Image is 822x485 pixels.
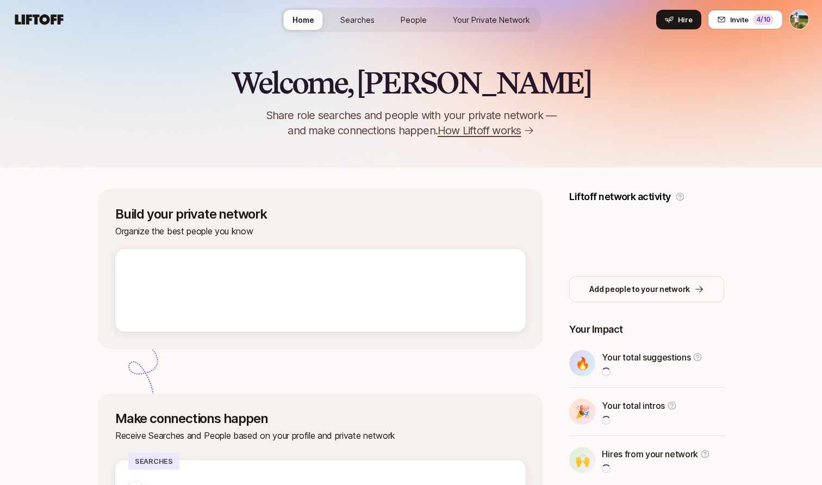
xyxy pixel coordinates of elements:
[790,10,808,29] img: Tyler Kieft
[340,14,375,26] span: Searches
[569,350,595,376] div: 🔥
[569,276,724,302] button: Add people to your network
[332,10,383,30] a: Searches
[753,14,774,25] div: 4 /10
[656,10,701,29] button: Hire
[115,224,526,238] p: Organize the best people you know
[231,66,591,99] h2: Welcome, [PERSON_NAME]
[453,14,530,26] span: Your Private Network
[589,283,690,296] p: Add people to your network
[115,428,526,443] p: Receive Searches and People based on your profile and private network
[678,14,693,25] span: Hire
[569,322,724,337] p: Your Impact
[438,123,521,138] span: How Liftoff works
[569,189,670,204] p: Liftoff network activity
[444,10,539,30] a: Your Private Network
[115,207,526,222] p: Build your private network
[602,399,665,413] p: Your total intros
[602,447,698,461] p: Hires from your network
[401,14,427,26] span: People
[128,452,179,470] p: Searches
[115,411,526,426] p: Make connections happen
[292,14,314,26] span: Home
[438,123,534,138] a: How Liftoff works
[789,10,809,29] button: Tyler Kieft
[730,14,749,25] span: Invite
[569,447,595,473] div: 🙌
[284,10,323,30] a: Home
[708,10,783,29] button: Invite4/10
[392,10,435,30] a: People
[602,350,690,364] p: Your total suggestions
[248,108,574,138] p: Share role searches and people with your private network — and make connections happen.
[569,399,595,425] div: 🎉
